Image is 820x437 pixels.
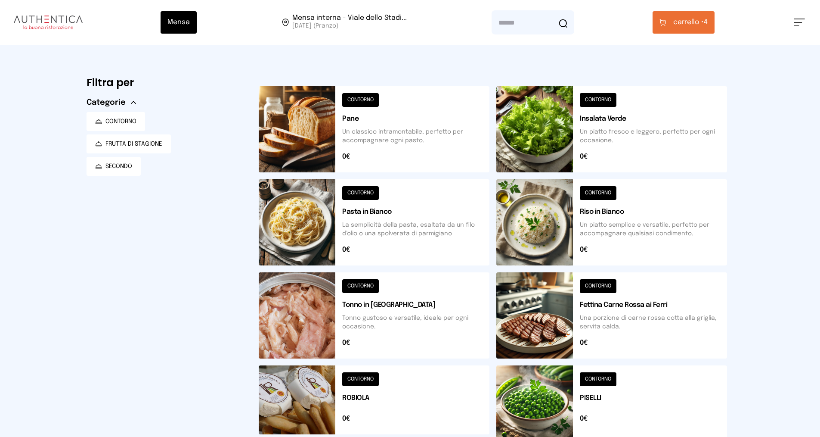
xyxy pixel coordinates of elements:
[105,140,162,148] span: FRUTTA DI STAGIONE
[87,97,126,109] span: Categorie
[673,17,708,28] span: 4
[673,17,704,28] span: carrello •
[87,157,141,176] button: SECONDO
[105,117,136,126] span: CONTORNO
[87,97,136,109] button: Categorie
[87,76,245,90] h6: Filtra per
[653,11,715,34] button: carrello •4
[87,134,171,153] button: FRUTTA DI STAGIONE
[292,15,407,30] span: Viale dello Stadio, 77, 05100 Terni TR, Italia
[87,112,145,131] button: CONTORNO
[14,16,83,29] img: logo.8f33a47.png
[161,11,197,34] button: Mensa
[105,162,132,171] span: SECONDO
[292,22,407,30] span: [DATE] (Pranzo)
